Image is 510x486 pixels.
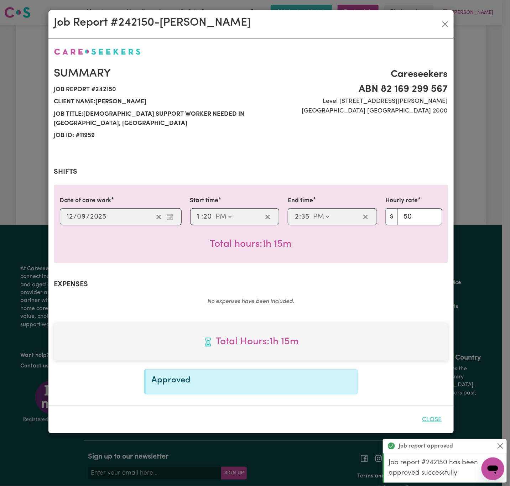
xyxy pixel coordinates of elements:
[54,108,247,130] span: Job title: [DEMOGRAPHIC_DATA] Support Worker Needed in [GEOGRAPHIC_DATA], [GEOGRAPHIC_DATA]
[164,211,176,222] button: Enter the date of care work
[78,211,87,222] input: --
[208,299,295,304] em: No expenses have been included.
[153,211,164,222] button: Clear date
[496,442,505,450] button: Close
[299,213,301,221] span: :
[399,442,453,450] strong: Job report approved
[54,48,141,55] img: Careseekers logo
[152,376,191,385] span: Approved
[301,211,309,222] input: --
[389,458,503,479] p: Job report #242150 has been approved successfully
[60,334,442,349] span: Total hours worked: 1 hour 15 minutes
[54,130,247,142] span: Job ID: # 11959
[67,211,74,222] input: --
[90,211,107,222] input: ----
[197,211,202,222] input: --
[482,458,504,480] iframe: Button to launch messaging window
[74,213,77,221] span: /
[439,19,451,30] button: Close
[255,67,448,82] span: Careseekers
[87,213,90,221] span: /
[255,82,448,97] span: ABN 82 169 299 567
[54,168,448,176] h2: Shifts
[295,211,299,222] input: --
[54,16,251,30] h2: Job Report # 242150 - [PERSON_NAME]
[54,96,247,108] span: Client name: [PERSON_NAME]
[54,67,247,80] h2: Summary
[386,196,418,205] label: Hourly rate
[255,97,448,106] span: Level [STREET_ADDRESS][PERSON_NAME]
[201,213,203,221] span: :
[190,196,219,205] label: Start time
[54,280,448,289] h2: Expenses
[203,211,212,222] input: --
[60,196,111,205] label: Date of care work
[77,213,82,220] span: 0
[210,239,292,249] span: Total hours worked: 1 hour 15 minutes
[255,106,448,116] span: [GEOGRAPHIC_DATA] [GEOGRAPHIC_DATA] 2000
[386,208,398,225] span: $
[288,196,313,205] label: End time
[54,84,247,96] span: Job report # 242150
[416,412,448,428] button: Close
